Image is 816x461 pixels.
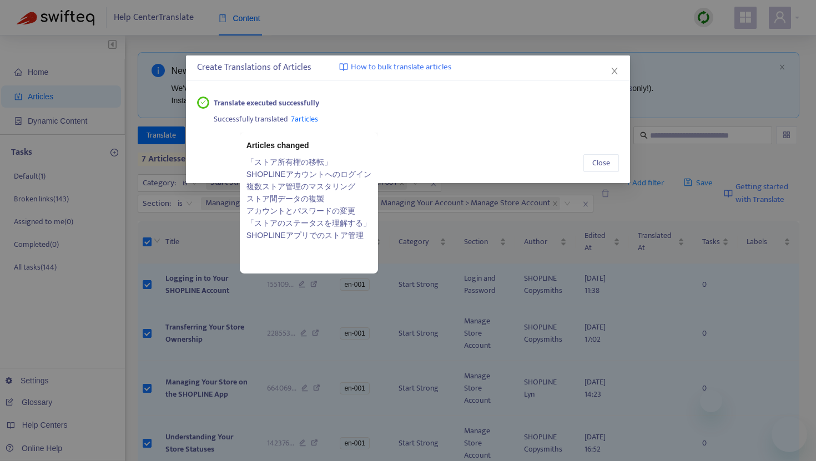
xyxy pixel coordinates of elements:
[608,65,621,77] button: Close
[772,417,807,452] iframe: メッセージングウィンドウを開くボタン
[700,390,722,412] iframe: メッセージを閉じる
[351,61,451,74] span: How to bulk translate articles
[291,113,318,125] span: 7 articles
[246,156,371,168] a: 「ストア所有権の移転」
[246,139,371,151] div: Articles changed
[246,229,371,241] a: SHOPLINEアプリでのストア管理
[610,67,619,75] span: close
[592,157,610,169] span: Close
[197,61,619,74] div: Create Translations of Articles
[339,63,348,72] img: image-link
[246,217,371,229] a: 「ストアのステータスを理解する」
[214,97,319,109] strong: Translate executed successfully
[246,205,371,217] a: アカウントとパスワードの変更
[246,168,371,180] a: SHOPLINEアカウントへのログイン
[214,109,619,126] div: Successfully translated
[246,192,371,205] a: ストア間データの複製
[583,154,619,172] button: Close
[339,61,451,74] a: How to bulk translate articles
[200,99,206,105] span: check
[246,180,371,192] a: 複数ストア管理のマスタリング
